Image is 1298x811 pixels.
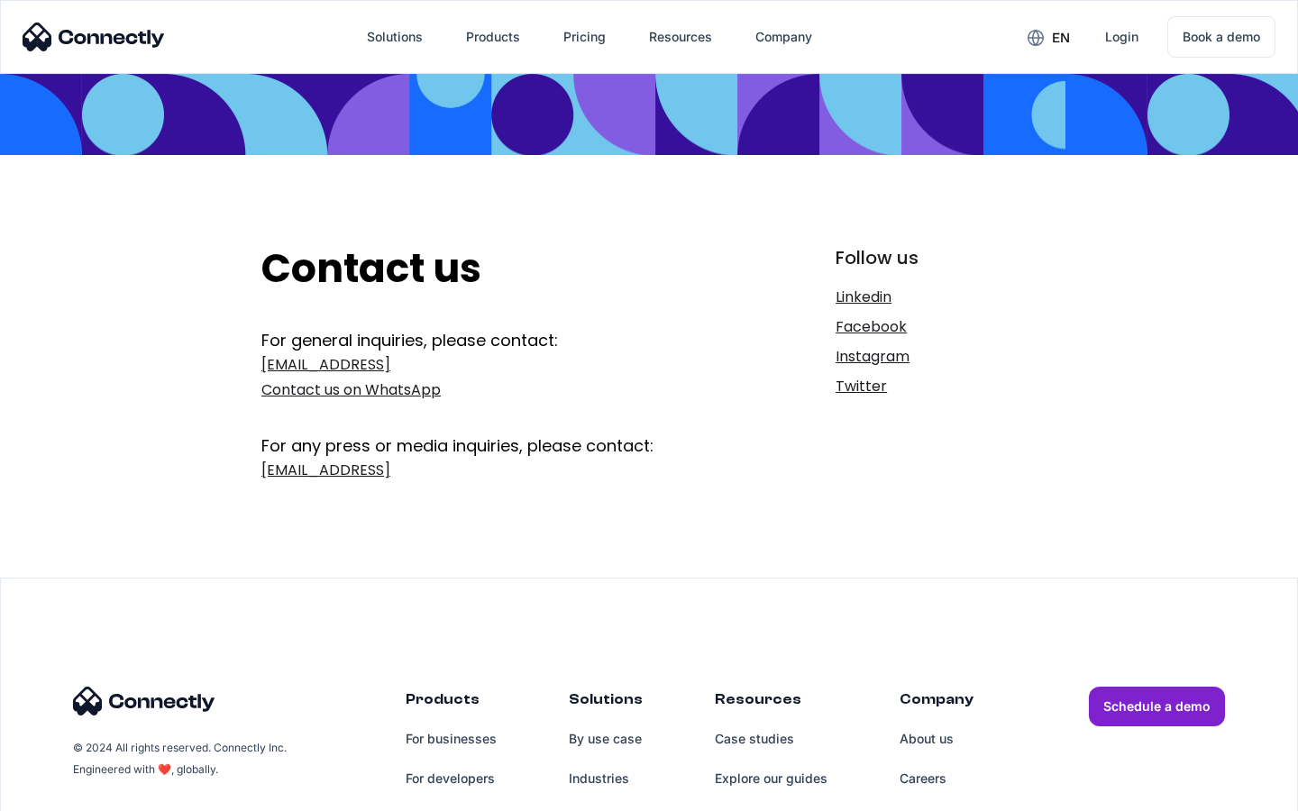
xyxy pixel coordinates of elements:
a: Explore our guides [715,759,827,798]
div: en [1052,25,1070,50]
div: Solutions [569,687,643,719]
a: For developers [406,759,497,798]
div: Login [1105,24,1138,50]
a: Facebook [836,314,1037,340]
a: Login [1091,15,1153,59]
a: [EMAIL_ADDRESS]Contact us on WhatsApp [261,352,718,403]
div: Resources [715,687,827,719]
div: Company [900,687,973,719]
a: [EMAIL_ADDRESS] [261,458,718,483]
div: Follow us [836,245,1037,270]
a: Industries [569,759,643,798]
a: Twitter [836,374,1037,399]
img: Connectly Logo [23,23,165,51]
a: Schedule a demo [1089,687,1225,726]
a: About us [900,719,973,759]
ul: Language list [36,779,108,805]
a: Book a demo [1167,16,1275,58]
div: Company [755,24,812,50]
a: Instagram [836,344,1037,369]
aside: Language selected: English [18,779,108,805]
div: For any press or media inquiries, please contact: [261,407,718,458]
a: By use case [569,719,643,759]
div: For general inquiries, please contact: [261,329,718,352]
div: © 2024 All rights reserved. Connectly Inc. Engineered with ❤️, globally. [73,737,289,780]
img: Connectly Logo [73,687,215,715]
div: Products [466,24,520,50]
a: Pricing [549,15,620,59]
div: Resources [649,24,712,50]
div: Pricing [563,24,606,50]
div: Products [406,687,497,719]
a: Linkedin [836,285,1037,310]
a: For businesses [406,719,497,759]
div: Solutions [367,24,423,50]
a: Careers [900,759,973,798]
a: Case studies [715,719,827,759]
h2: Contact us [261,245,718,293]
